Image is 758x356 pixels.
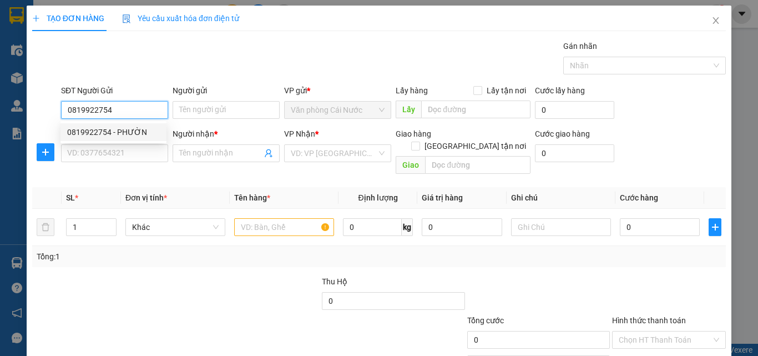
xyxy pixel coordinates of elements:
[396,86,428,95] span: Lấy hàng
[61,84,168,97] div: SĐT Người Gửi
[60,123,166,141] div: 0819922754 - PHƯỜN
[507,187,615,209] th: Ghi chú
[709,218,721,236] button: plus
[67,126,160,138] div: 0819922754 - PHƯỜN
[535,129,590,138] label: Cước giao hàng
[234,193,270,202] span: Tên hàng
[535,144,614,162] input: Cước giao hàng
[535,86,585,95] label: Cước lấy hàng
[422,218,502,236] input: 0
[284,129,315,138] span: VP Nhận
[173,128,280,140] div: Người nhận
[32,14,40,22] span: plus
[291,102,385,118] span: Văn phòng Cái Nước
[234,218,334,236] input: VD: Bàn, Ghế
[396,129,431,138] span: Giao hàng
[396,156,425,174] span: Giao
[425,156,530,174] input: Dọc đường
[122,14,239,23] span: Yêu cầu xuất hóa đơn điện tử
[422,193,463,202] span: Giá trị hàng
[711,16,720,25] span: close
[264,149,273,158] span: user-add
[482,84,530,97] span: Lấy tận nơi
[511,218,611,236] input: Ghi Chú
[37,250,294,263] div: Tổng: 1
[132,219,219,235] span: Khác
[66,193,75,202] span: SL
[37,218,54,236] button: delete
[173,84,280,97] div: Người gửi
[396,101,421,118] span: Lấy
[563,42,597,51] label: Gán nhãn
[535,101,614,119] input: Cước lấy hàng
[125,193,167,202] span: Đơn vị tính
[700,6,731,37] button: Close
[37,148,54,157] span: plus
[612,316,686,325] label: Hình thức thanh toán
[620,193,658,202] span: Cước hàng
[358,193,397,202] span: Định lượng
[709,223,721,232] span: plus
[32,14,104,23] span: TẠO ĐƠN HÀNG
[122,14,131,23] img: icon
[322,277,347,286] span: Thu Hộ
[37,143,54,161] button: plus
[421,101,530,118] input: Dọc đường
[284,84,391,97] div: VP gửi
[467,316,504,325] span: Tổng cước
[402,218,413,236] span: kg
[420,140,530,152] span: [GEOGRAPHIC_DATA] tận nơi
